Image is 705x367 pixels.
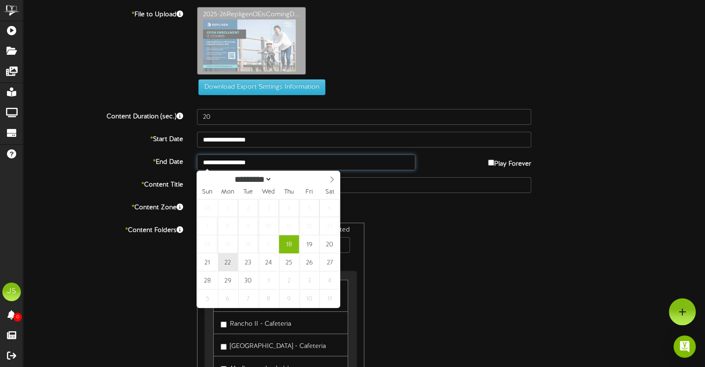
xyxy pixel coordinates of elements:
[259,290,279,308] span: October 8, 2025
[197,253,217,271] span: September 21, 2025
[259,217,279,235] span: September 10, 2025
[319,199,339,217] span: September 6, 2025
[221,344,227,350] input: [GEOGRAPHIC_DATA] - Cafeteria
[238,271,258,290] span: September 30, 2025
[259,199,279,217] span: September 3, 2025
[197,290,217,308] span: October 5, 2025
[488,160,494,166] input: Play Forever
[319,290,339,308] span: October 11, 2025
[673,335,696,358] div: Open Intercom Messenger
[272,174,305,184] input: Year
[16,132,190,144] label: Start Date
[194,84,325,91] a: Download Export Settings Information
[488,155,531,169] label: Play Forever
[279,290,299,308] span: October 9, 2025
[16,200,190,212] label: Content Zone
[2,283,21,301] div: JS
[319,271,339,290] span: October 4, 2025
[299,199,319,217] span: September 5, 2025
[218,271,238,290] span: September 29, 2025
[299,271,319,290] span: October 3, 2025
[197,235,217,253] span: September 14, 2025
[238,189,258,195] span: Tue
[299,253,319,271] span: September 26, 2025
[13,313,22,322] span: 0
[299,290,319,308] span: October 10, 2025
[197,217,217,235] span: September 7, 2025
[279,189,299,195] span: Thu
[279,217,299,235] span: September 11, 2025
[221,322,227,328] input: Rancho II - Cafeteria
[218,199,238,217] span: September 1, 2025
[16,7,190,19] label: File to Upload
[217,189,238,195] span: Mon
[299,189,319,195] span: Fri
[279,271,299,290] span: October 2, 2025
[16,223,190,235] label: Content Folders
[279,235,299,253] span: September 18, 2025
[197,271,217,290] span: September 28, 2025
[238,235,258,253] span: September 16, 2025
[221,316,291,329] label: Rancho II - Cafeteria
[16,155,190,167] label: End Date
[198,79,325,95] button: Download Export Settings Information
[238,217,258,235] span: September 9, 2025
[218,253,238,271] span: September 22, 2025
[259,271,279,290] span: October 1, 2025
[299,235,319,253] span: September 19, 2025
[197,199,217,217] span: August 31, 2025
[16,109,190,122] label: Content Duration (sec.)
[319,217,339,235] span: September 13, 2025
[197,177,531,193] input: Title of this Content
[259,235,279,253] span: September 17, 2025
[238,199,258,217] span: September 2, 2025
[299,217,319,235] span: September 12, 2025
[218,235,238,253] span: September 15, 2025
[279,199,299,217] span: September 4, 2025
[197,189,217,195] span: Sun
[319,253,339,271] span: September 27, 2025
[221,339,326,351] label: [GEOGRAPHIC_DATA] - Cafeteria
[238,253,258,271] span: September 23, 2025
[238,290,258,308] span: October 7, 2025
[258,189,279,195] span: Wed
[218,290,238,308] span: October 6, 2025
[279,253,299,271] span: September 25, 2025
[319,189,340,195] span: Sat
[319,235,339,253] span: September 20, 2025
[16,177,190,190] label: Content Title
[218,217,238,235] span: September 8, 2025
[259,253,279,271] span: September 24, 2025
